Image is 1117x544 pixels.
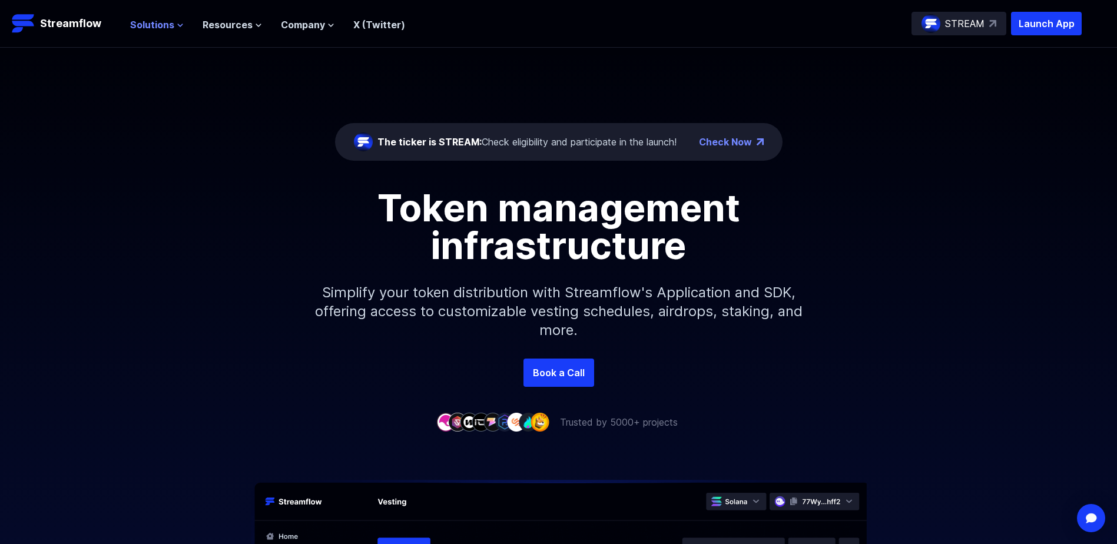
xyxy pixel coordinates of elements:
button: Launch App [1011,12,1082,35]
img: company-5 [483,413,502,431]
span: Solutions [130,18,174,32]
span: The ticker is STREAM: [377,136,482,148]
img: company-1 [436,413,455,431]
a: X (Twitter) [353,19,405,31]
a: STREAM [912,12,1006,35]
img: company-7 [507,413,526,431]
span: Company [281,18,325,32]
p: Trusted by 5000+ projects [560,415,678,429]
img: company-3 [460,413,479,431]
div: Check eligibility and participate in the launch! [377,135,677,149]
img: top-right-arrow.png [757,138,764,145]
img: company-9 [531,413,549,431]
h1: Token management infrastructure [294,189,824,264]
img: top-right-arrow.svg [989,20,996,27]
img: company-2 [448,413,467,431]
img: company-6 [495,413,514,431]
a: Streamflow [12,12,118,35]
button: Company [281,18,334,32]
div: Open Intercom Messenger [1077,504,1105,532]
button: Solutions [130,18,184,32]
p: Streamflow [40,15,101,32]
p: STREAM [945,16,985,31]
img: company-4 [472,413,490,431]
span: Resources [203,18,253,32]
img: company-8 [519,413,538,431]
img: streamflow-logo-circle.png [922,14,940,33]
img: Streamflow Logo [12,12,35,35]
a: Book a Call [523,359,594,387]
img: streamflow-logo-circle.png [354,132,373,151]
button: Resources [203,18,262,32]
a: Check Now [699,135,752,149]
p: Simplify your token distribution with Streamflow's Application and SDK, offering access to custom... [306,264,812,359]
